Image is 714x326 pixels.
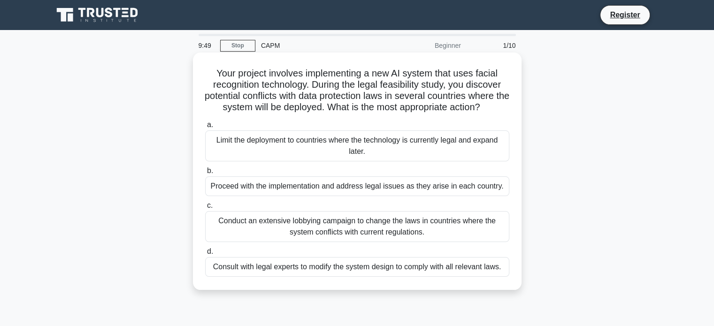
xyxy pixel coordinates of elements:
div: Conduct an extensive lobbying campaign to change the laws in countries where the system conflicts... [205,211,509,242]
div: Consult with legal experts to modify the system design to comply with all relevant laws. [205,257,509,277]
h5: Your project involves implementing a new AI system that uses facial recognition technology. Durin... [204,68,510,114]
div: Proceed with the implementation and address legal issues as they arise in each country. [205,176,509,196]
span: a. [207,121,213,129]
span: b. [207,167,213,174]
div: 9:49 [193,36,220,55]
a: Stop [220,40,255,52]
span: d. [207,247,213,255]
a: Register [604,9,645,21]
div: Limit the deployment to countries where the technology is currently legal and expand later. [205,130,509,161]
div: 1/10 [467,36,522,55]
span: c. [207,201,213,209]
div: CAPM [255,36,384,55]
div: Beginner [384,36,467,55]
